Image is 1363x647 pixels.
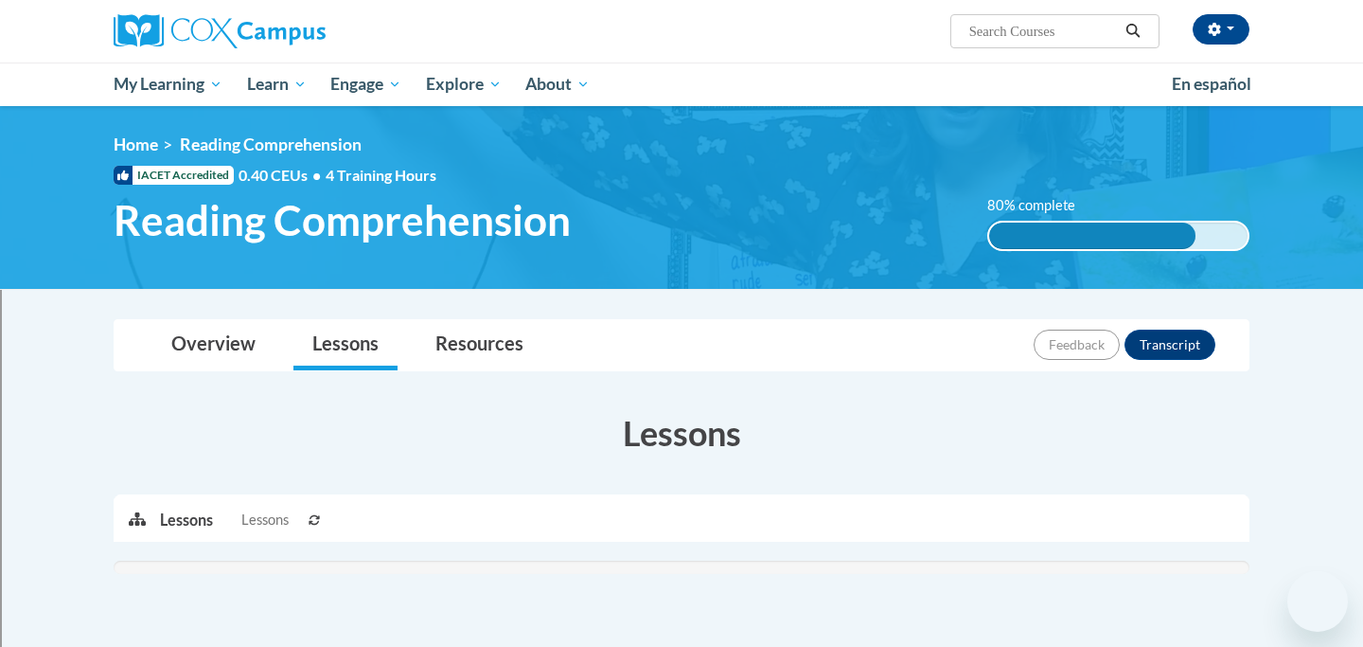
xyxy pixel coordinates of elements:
[514,63,603,106] a: About
[114,14,473,48] a: Cox Campus
[1159,64,1264,104] a: En español
[330,73,401,96] span: Engage
[114,166,234,185] span: IACET Accredited
[247,73,307,96] span: Learn
[239,165,326,186] span: 0.40 CEUs
[426,73,502,96] span: Explore
[326,166,436,184] span: 4 Training Hours
[1119,20,1147,43] button: Search
[318,63,414,106] a: Engage
[101,63,235,106] a: My Learning
[180,135,362,154] span: Reading Comprehension
[114,135,158,154] a: Home
[235,63,319,106] a: Learn
[114,195,571,245] span: Reading Comprehension
[114,14,326,48] img: Cox Campus
[414,63,514,106] a: Explore
[114,73,222,96] span: My Learning
[989,223,1196,249] div: 80% complete
[85,63,1278,106] div: Main menu
[525,73,590,96] span: About
[312,166,321,184] span: •
[1172,74,1251,94] span: En español
[987,195,1096,216] label: 80% complete
[1193,14,1249,45] button: Account Settings
[967,20,1119,43] input: Search Courses
[1287,571,1348,632] iframe: Button to launch messaging window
